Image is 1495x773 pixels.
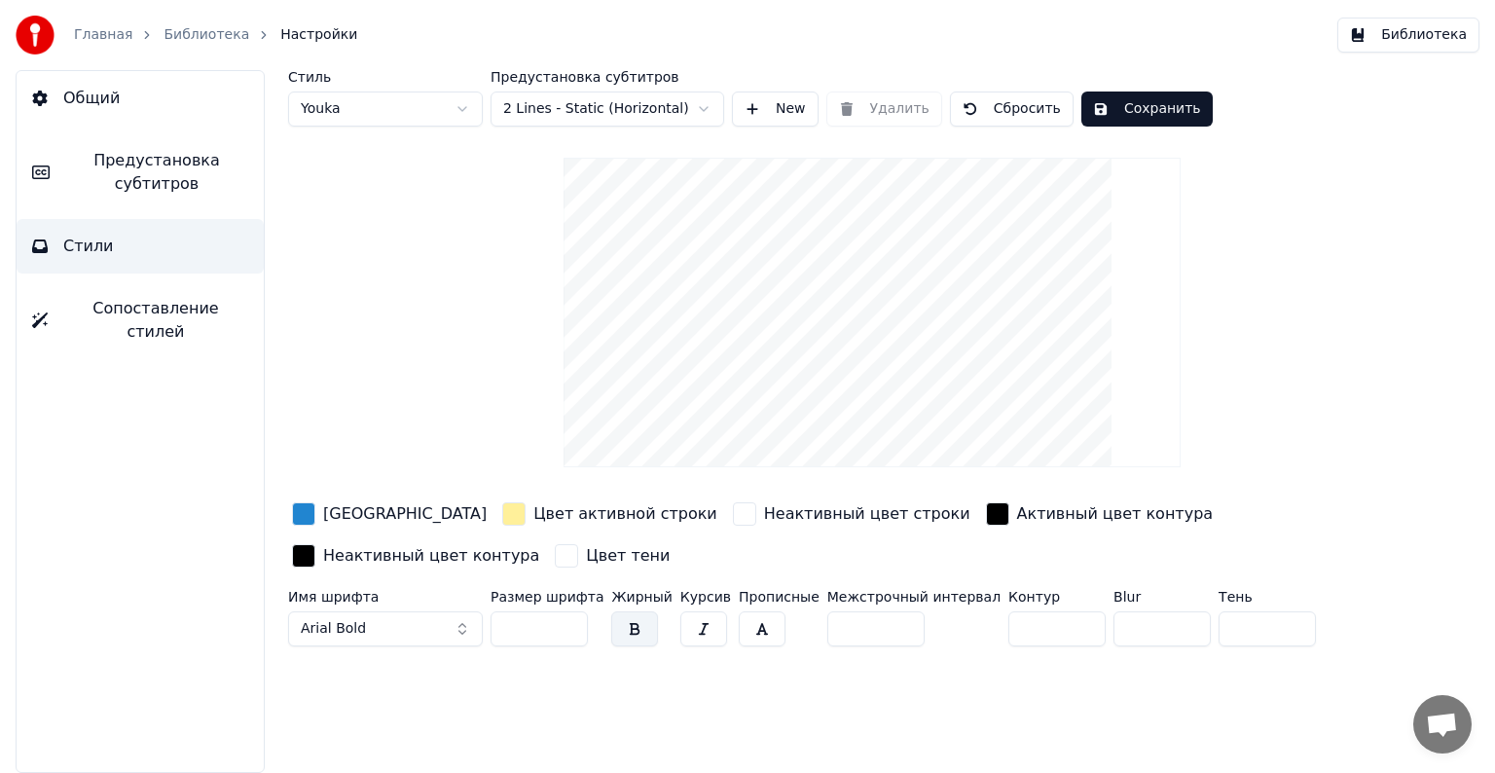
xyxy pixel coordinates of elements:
label: Межстрочный интервал [827,590,1001,604]
span: Стили [63,235,114,258]
label: Контур [1008,590,1106,604]
button: [GEOGRAPHIC_DATA] [288,498,491,530]
nav: breadcrumb [74,25,357,45]
label: Прописные [739,590,820,604]
button: New [732,92,819,127]
button: Сопоставление стилей [17,281,264,359]
img: youka [16,16,55,55]
button: Неактивный цвет строки [729,498,974,530]
a: Главная [74,25,132,45]
label: Курсив [680,590,731,604]
div: Цвет тени [586,544,670,568]
span: Настройки [280,25,357,45]
button: Неактивный цвет контура [288,540,543,571]
button: Активный цвет контура [982,498,1218,530]
div: Открытый чат [1413,695,1472,754]
label: Тень [1219,590,1316,604]
label: Имя шрифта [288,590,483,604]
button: Цвет тени [551,540,674,571]
label: Предустановка субтитров [491,70,724,84]
label: Стиль [288,70,483,84]
span: Сопоставление стилей [63,297,248,344]
button: Цвет активной строки [498,498,721,530]
button: Предустановка субтитров [17,133,264,211]
div: Неактивный цвет контура [323,544,539,568]
a: Библиотека [164,25,249,45]
label: Blur [1113,590,1211,604]
div: Неактивный цвет строки [764,502,970,526]
label: Жирный [611,590,672,604]
button: Сохранить [1081,92,1213,127]
div: Активный цвет контура [1017,502,1214,526]
label: Размер шрифта [491,590,603,604]
div: Цвет активной строки [533,502,717,526]
button: Библиотека [1337,18,1479,53]
button: Общий [17,71,264,126]
span: Общий [63,87,120,110]
button: Стили [17,219,264,274]
div: [GEOGRAPHIC_DATA] [323,502,487,526]
span: Предустановка субтитров [65,149,248,196]
button: Сбросить [950,92,1074,127]
span: Arial Bold [301,619,366,639]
